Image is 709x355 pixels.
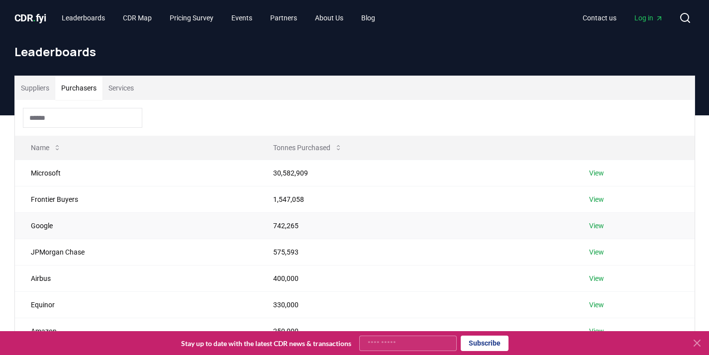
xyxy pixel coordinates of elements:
a: About Us [307,9,351,27]
td: 30,582,909 [257,160,573,186]
button: Tonnes Purchased [265,138,350,158]
a: View [589,247,604,257]
button: Services [102,76,140,100]
button: Suppliers [15,76,55,100]
td: 250,000 [257,318,573,344]
a: Leaderboards [54,9,113,27]
span: Log in [634,13,663,23]
a: View [589,326,604,336]
a: Events [223,9,260,27]
button: Purchasers [55,76,102,100]
td: 742,265 [257,212,573,239]
nav: Main [54,9,383,27]
td: 330,000 [257,291,573,318]
a: Partners [262,9,305,27]
td: JPMorgan Chase [15,239,258,265]
td: Microsoft [15,160,258,186]
nav: Main [575,9,671,27]
td: 575,593 [257,239,573,265]
a: CDR.fyi [14,11,46,25]
td: Amazon [15,318,258,344]
span: . [33,12,36,24]
a: View [589,273,604,283]
td: 400,000 [257,265,573,291]
td: Equinor [15,291,258,318]
a: View [589,194,604,204]
a: View [589,168,604,178]
a: View [589,221,604,231]
a: Pricing Survey [162,9,221,27]
a: Log in [626,9,671,27]
span: CDR fyi [14,12,46,24]
td: Airbus [15,265,258,291]
a: CDR Map [115,9,160,27]
td: 1,547,058 [257,186,573,212]
a: Blog [353,9,383,27]
a: Contact us [575,9,624,27]
td: Google [15,212,258,239]
td: Frontier Buyers [15,186,258,212]
a: View [589,300,604,310]
button: Name [23,138,69,158]
h1: Leaderboards [14,44,695,60]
